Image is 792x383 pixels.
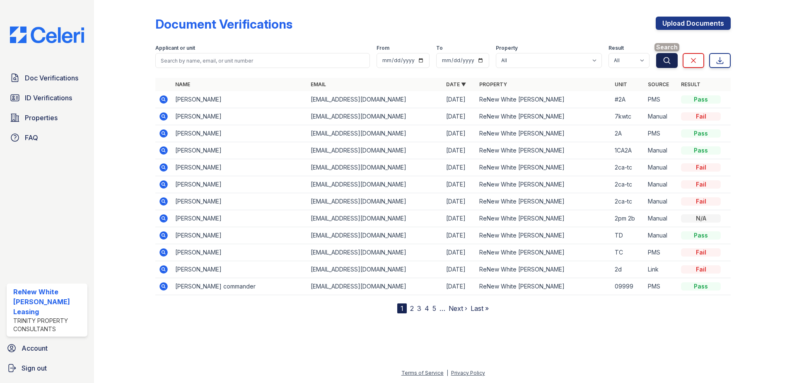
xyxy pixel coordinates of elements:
td: [EMAIL_ADDRESS][DOMAIN_NAME] [307,108,443,125]
a: Date ▼ [446,81,466,87]
td: 2d [611,261,645,278]
span: ID Verifications [25,93,72,103]
td: Manual [645,159,678,176]
td: [EMAIL_ADDRESS][DOMAIN_NAME] [307,278,443,295]
td: [DATE] [443,227,476,244]
td: [EMAIL_ADDRESS][DOMAIN_NAME] [307,159,443,176]
label: To [436,45,443,51]
span: Sign out [22,363,47,373]
td: Manual [645,227,678,244]
td: ReNew White [PERSON_NAME] [476,142,611,159]
td: [DATE] [443,108,476,125]
a: Properties [7,109,87,126]
td: Link [645,261,678,278]
div: Fail [681,163,721,172]
td: [DATE] [443,125,476,142]
td: Manual [645,176,678,193]
td: ReNew White [PERSON_NAME] [476,244,611,261]
td: [DATE] [443,244,476,261]
td: [EMAIL_ADDRESS][DOMAIN_NAME] [307,125,443,142]
td: [PERSON_NAME] [172,227,307,244]
a: Source [648,81,669,87]
div: 1 [397,303,407,313]
td: [EMAIL_ADDRESS][DOMAIN_NAME] [307,176,443,193]
span: Properties [25,113,58,123]
a: FAQ [7,129,87,146]
a: Upload Documents [656,17,731,30]
div: Fail [681,265,721,274]
a: 2 [410,304,414,313]
span: FAQ [25,133,38,143]
a: Terms of Service [401,370,444,376]
div: ReNew White [PERSON_NAME] Leasing [13,287,84,317]
a: 3 [417,304,421,313]
a: Name [175,81,190,87]
td: 7kwtc [611,108,645,125]
span: … [439,303,445,313]
td: 2ca-tc [611,159,645,176]
td: Manual [645,210,678,227]
td: [DATE] [443,176,476,193]
td: 2ca-tc [611,193,645,210]
div: Pass [681,146,721,155]
span: Search [654,43,679,51]
td: [EMAIL_ADDRESS][DOMAIN_NAME] [307,193,443,210]
div: Pass [681,282,721,291]
a: Property [479,81,507,87]
div: N/A [681,214,721,223]
td: [PERSON_NAME] [172,176,307,193]
td: 2ca-tc [611,176,645,193]
a: 5 [432,304,436,313]
div: Document Verifications [155,17,292,32]
div: | [447,370,448,376]
td: ReNew White [PERSON_NAME] [476,159,611,176]
td: Manual [645,108,678,125]
td: [PERSON_NAME] commander [172,278,307,295]
td: [EMAIL_ADDRESS][DOMAIN_NAME] [307,142,443,159]
td: TD [611,227,645,244]
td: [PERSON_NAME] [172,159,307,176]
td: [PERSON_NAME] [172,244,307,261]
a: Next › [449,304,467,313]
td: [DATE] [443,210,476,227]
td: [EMAIL_ADDRESS][DOMAIN_NAME] [307,91,443,108]
td: [EMAIL_ADDRESS][DOMAIN_NAME] [307,244,443,261]
td: 2A [611,125,645,142]
label: Result [608,45,624,51]
a: Privacy Policy [451,370,485,376]
a: Account [3,340,91,356]
td: [EMAIL_ADDRESS][DOMAIN_NAME] [307,210,443,227]
div: Fail [681,197,721,206]
td: [DATE] [443,142,476,159]
td: ReNew White [PERSON_NAME] [476,91,611,108]
span: Account [22,343,48,353]
td: Manual [645,193,678,210]
td: [PERSON_NAME] [172,125,307,142]
div: Fail [681,180,721,189]
td: ReNew White [PERSON_NAME] [476,227,611,244]
td: [DATE] [443,91,476,108]
td: ReNew White [PERSON_NAME] [476,108,611,125]
td: [EMAIL_ADDRESS][DOMAIN_NAME] [307,227,443,244]
a: Doc Verifications [7,70,87,86]
a: Last » [471,304,489,313]
td: [PERSON_NAME] [172,193,307,210]
td: [DATE] [443,193,476,210]
td: [PERSON_NAME] [172,91,307,108]
td: ReNew White [PERSON_NAME] [476,261,611,278]
span: Doc Verifications [25,73,78,83]
label: Applicant or unit [155,45,195,51]
label: From [377,45,389,51]
td: [PERSON_NAME] [172,261,307,278]
div: Fail [681,112,721,121]
td: ReNew White [PERSON_NAME] [476,125,611,142]
td: ReNew White [PERSON_NAME] [476,193,611,210]
div: Trinity Property Consultants [13,317,84,333]
td: ReNew White [PERSON_NAME] [476,278,611,295]
td: [PERSON_NAME] [172,142,307,159]
td: PMS [645,244,678,261]
a: Email [311,81,326,87]
div: Fail [681,248,721,257]
a: Sign out [3,360,91,376]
